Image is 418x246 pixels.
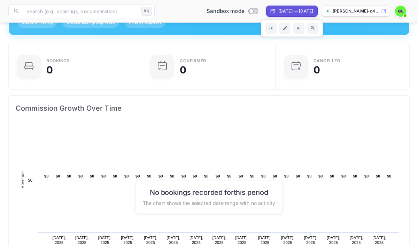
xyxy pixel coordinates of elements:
[307,174,312,178] text: $0
[318,174,323,178] text: $0
[333,8,380,14] p: [PERSON_NAME]-q4...
[141,7,152,16] div: ⌘K
[341,174,346,178] text: $0
[216,174,220,178] text: $0
[293,23,304,34] button: Go to next time period
[121,236,134,245] text: [DATE], 2025
[20,171,25,188] text: Revenue
[78,174,83,178] text: $0
[170,174,175,178] text: $0
[258,236,272,245] text: [DATE], 2025
[250,174,255,178] text: $0
[284,174,289,178] text: $0
[330,174,334,178] text: $0
[296,174,300,178] text: $0
[273,174,277,178] text: $0
[98,236,112,245] text: [DATE], 2025
[207,7,245,15] span: Sandbox mode
[350,236,363,245] text: [DATE], 2025
[204,7,261,15] div: Switch to Production mode
[46,59,70,63] div: Bookings
[278,8,313,14] div: [DATE] — [DATE]
[235,236,249,245] text: [DATE], 2025
[136,174,140,178] text: $0
[28,178,32,182] text: $0
[90,174,94,178] text: $0
[181,174,186,178] text: $0
[189,236,203,245] text: [DATE], 2025
[52,236,66,245] text: [DATE], 2025
[239,174,243,178] text: $0
[167,236,180,245] text: [DATE], 2025
[144,236,157,245] text: [DATE], 2025
[158,174,163,178] text: $0
[353,174,357,178] text: $0
[44,174,49,178] text: $0
[227,174,232,178] text: $0
[304,236,317,245] text: [DATE], 2025
[376,174,380,178] text: $0
[22,4,139,18] input: Search (e.g. bookings, documentation)
[279,23,291,34] button: Edit date range
[75,236,89,245] text: [DATE], 2025
[265,23,277,34] button: Go to previous time period
[147,174,152,178] text: $0
[180,59,207,63] div: Confirmed
[143,188,275,197] h6: No bookings recorded for this period
[46,65,53,75] div: 0
[212,236,226,245] text: [DATE], 2025
[313,59,341,63] div: CANCELLED
[261,174,266,178] text: $0
[387,174,392,178] text: $0
[16,103,402,114] span: Commission Growth Over Time
[56,174,60,178] text: $0
[143,199,275,207] p: The chart shows the selected date range with no activity
[180,65,186,75] div: 0
[124,174,129,178] text: $0
[113,174,117,178] text: $0
[204,174,209,178] text: $0
[281,236,295,245] text: [DATE], 2025
[67,174,71,178] text: $0
[372,236,386,245] text: [DATE], 2025
[307,23,318,34] button: Zoom out time range
[327,236,340,245] text: [DATE], 2025
[364,174,369,178] text: $0
[395,6,406,17] img: Gina Acevedo Loayza
[313,65,320,75] div: 0
[193,174,197,178] text: $0
[101,174,106,178] text: $0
